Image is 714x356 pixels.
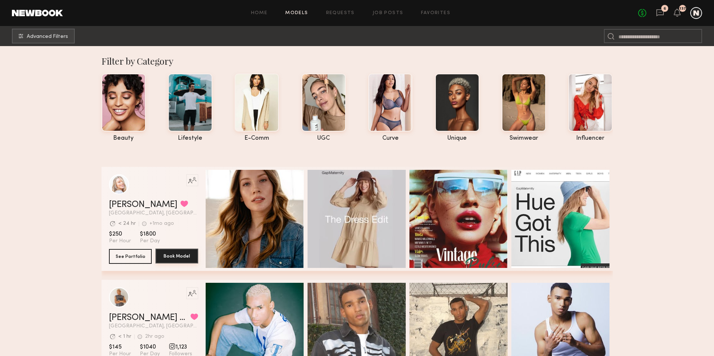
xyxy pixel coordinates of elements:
span: $250 [109,230,131,238]
div: e-comm [235,135,279,142]
div: influencer [568,135,612,142]
div: beauty [102,135,146,142]
div: 6 [663,7,666,11]
div: lifestyle [168,135,212,142]
span: [GEOGRAPHIC_DATA], [GEOGRAPHIC_DATA] [109,324,198,329]
div: Filter by Category [102,55,613,67]
div: < 1 hr [118,334,131,339]
a: Job Posts [373,11,403,16]
a: 6 [656,9,664,18]
a: Requests [326,11,355,16]
div: 2hr ago [145,334,164,339]
div: +1mo ago [149,221,174,226]
span: Per Hour [109,238,131,245]
div: swimwear [502,135,546,142]
button: Book Model [155,249,198,263]
a: Models [285,11,308,16]
a: Favorites [421,11,450,16]
a: Home [251,11,268,16]
a: [PERSON_NAME] O. [109,313,187,322]
div: UGC [302,135,346,142]
span: [GEOGRAPHIC_DATA], [GEOGRAPHIC_DATA] [109,211,198,216]
div: 137 [679,7,686,11]
button: Advanced Filters [12,29,75,43]
span: 1,123 [169,343,192,351]
div: unique [435,135,479,142]
button: See Portfolio [109,249,152,264]
div: curve [368,135,412,142]
a: [PERSON_NAME] [109,200,177,209]
span: $1800 [140,230,160,238]
div: < 24 hr [118,221,136,226]
span: Per Day [140,238,160,245]
span: $1040 [140,343,160,351]
span: $145 [109,343,131,351]
span: Advanced Filters [27,34,68,39]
